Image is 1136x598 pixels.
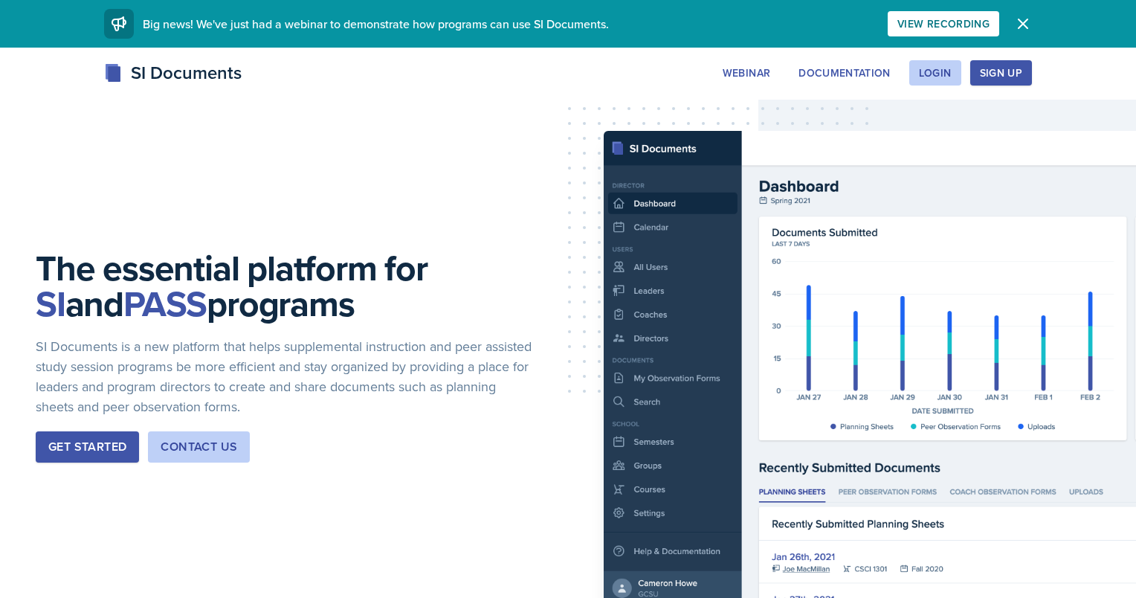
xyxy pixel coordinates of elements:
[919,67,952,79] div: Login
[161,438,237,456] div: Contact Us
[104,60,242,86] div: SI Documents
[723,67,770,79] div: Webinar
[980,67,1022,79] div: Sign Up
[897,18,990,30] div: View Recording
[36,431,139,463] button: Get Started
[48,438,126,456] div: Get Started
[909,60,961,86] button: Login
[789,60,900,86] button: Documentation
[143,16,609,32] span: Big news! We've just had a webinar to demonstrate how programs can use SI Documents.
[713,60,780,86] button: Webinar
[148,431,250,463] button: Contact Us
[970,60,1032,86] button: Sign Up
[798,67,891,79] div: Documentation
[888,11,999,36] button: View Recording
